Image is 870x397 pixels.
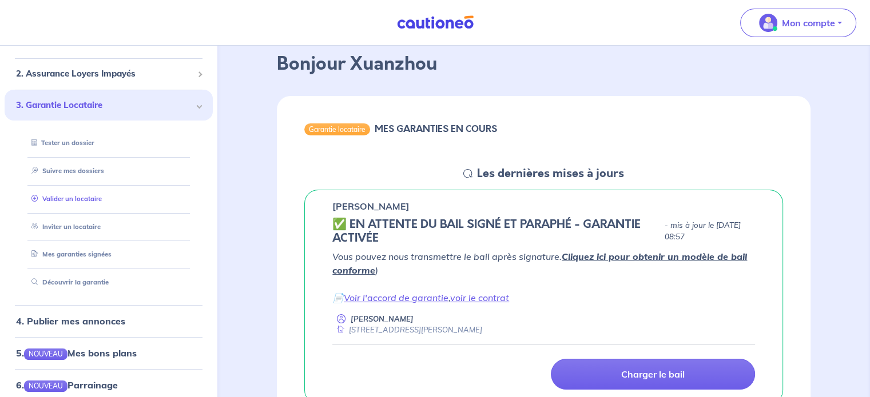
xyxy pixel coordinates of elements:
[27,251,112,259] a: Mes garanties signées
[344,292,448,303] a: Voir l'accord de garantie
[18,246,199,264] div: Mes garanties signées
[18,274,199,292] div: Découvrir la garantie
[665,220,755,243] p: - mis à jour le [DATE] 08:57
[332,218,660,245] h5: ✅️️️ EN ATTENTE DU BAIL SIGNÉ ET PARAPHÉ - GARANTIE ACTIVÉE
[27,279,109,287] a: Découvrir la garantie
[477,167,624,181] h5: Les dernières mises à jours
[332,324,482,335] div: [STREET_ADDRESS][PERSON_NAME]
[375,123,497,134] h6: MES GARANTIES EN COURS
[16,380,118,391] a: 6.NOUVEAUParrainage
[332,199,410,213] p: [PERSON_NAME]
[27,195,102,203] a: Valider un locataire
[782,16,835,30] p: Mon compte
[759,14,777,32] img: illu_account_valid_menu.svg
[5,342,213,364] div: 5.NOUVEAUMes bons plans
[740,9,856,37] button: illu_account_valid_menu.svgMon compte
[351,314,414,324] p: [PERSON_NAME]
[16,99,193,112] span: 3. Garantie Locataire
[304,123,370,135] div: Garantie locataire
[332,251,747,276] a: Cliquez ici pour obtenir un modèle de bail conforme
[16,68,193,81] span: 2. Assurance Loyers Impayés
[332,218,755,245] div: state: CONTRACT-SIGNED, Context: IN-LANDLORD,IS-GL-CAUTION-IN-LANDLORD
[392,15,478,30] img: Cautioneo
[16,37,58,49] a: 1. Accueil
[27,223,101,231] a: Inviter un locataire
[621,368,685,380] p: Charger le bail
[27,139,94,147] a: Tester un dossier
[332,251,747,276] em: Vous pouvez nous transmettre le bail après signature. )
[332,292,509,303] em: 📄 ,
[450,292,509,303] a: voir le contrat
[5,63,213,86] div: 2. Assurance Loyers Impayés
[277,50,811,78] p: Bonjour Xuanzhou
[5,310,213,332] div: 4. Publier mes annonces
[5,374,213,397] div: 6.NOUVEAUParrainage
[27,167,104,175] a: Suivre mes dossiers
[18,134,199,153] div: Tester un dossier
[551,359,755,390] a: Charger le bail
[5,90,213,121] div: 3. Garantie Locataire
[18,190,199,208] div: Valider un locataire
[16,315,125,327] a: 4. Publier mes annonces
[16,347,137,359] a: 5.NOUVEAUMes bons plans
[18,162,199,181] div: Suivre mes dossiers
[18,218,199,236] div: Inviter un locataire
